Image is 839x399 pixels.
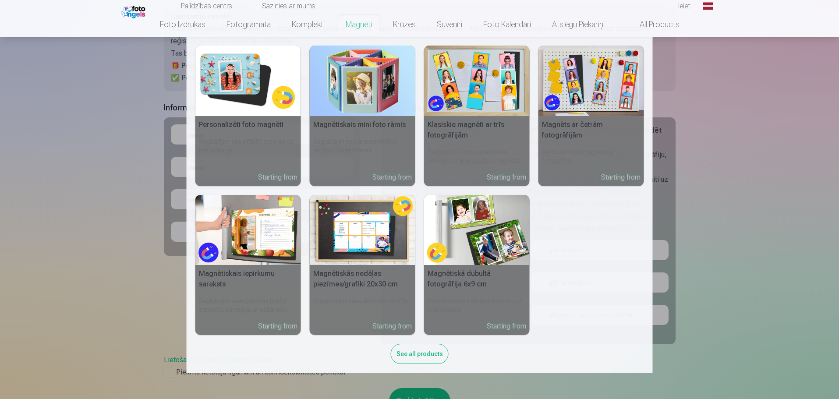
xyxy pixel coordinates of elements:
[310,46,415,116] img: Magnētiskais mini foto rāmis
[391,349,449,358] a: See all products
[310,116,415,134] h5: Magnētiskais mini foto rāmis
[258,172,297,183] div: Starting from
[538,116,644,144] h5: Magnēts ar četrām fotogrāfijām
[542,12,615,37] a: Atslēgu piekariņi
[391,344,449,364] div: See all products
[424,116,530,144] h5: Klasiskie magnēti ar trīs fotogrāfijām
[538,46,644,116] img: Magnēts ar četrām fotogrāfijām
[216,12,281,37] a: Fotogrāmata
[487,172,526,183] div: Starting from
[424,195,530,335] a: Magnētiskā dubultā fotogrāfija 6x9 cmMagnētiskā dubultā fotogrāfija 6x9 cmIzbaudiet divas dārgas ...
[424,46,530,116] img: Klasiskie magnēti ar trīs fotogrāfijām
[310,293,415,318] h6: Organizējiet savu aktivitāšu grafiku
[149,12,216,37] a: Foto izdrukas
[424,195,530,265] img: Magnētiskā dubultā fotogrāfija 6x9 cm
[487,321,526,332] div: Starting from
[121,4,148,18] img: /fa1
[195,265,301,293] h5: Magnētiskais iepirkumu saraksts
[310,195,415,265] img: Magnētiskās nedēļas piezīmes/grafiki 20x30 cm
[615,12,690,37] a: All products
[424,46,530,186] a: Klasiskie magnēti ar trīs fotogrāfijāmKlasiskie magnēti ar trīs fotogrāfijāmSaglabājiet savas ska...
[310,46,415,186] a: Magnētiskais mini foto rāmisMagnētiskais mini foto rāmisSaglabājiet savus iecienītākos mirkļus ko...
[310,265,415,293] h5: Magnētiskās nedēļas piezīmes/grafiki 20x30 cm
[195,134,301,169] h6: Saglabājiet skaistākās atmiņas uz ledusskapja
[601,172,641,183] div: Starting from
[473,12,542,37] a: Foto kalendāri
[195,195,301,265] img: Magnētiskais iepirkumu saraksts
[281,12,335,37] a: Komplekti
[258,321,297,332] div: Starting from
[538,46,644,186] a: Magnēts ar četrām fotogrāfijāmMagnēts ar četrām fotogrāfijāmVertikāls vinila magnēts ar fotogrāfi...
[426,12,473,37] a: Suvenīri
[195,46,301,186] a: Personalizēti foto magnētiPersonalizēti foto magnētiSaglabājiet skaistākās atmiņas uz ledusskapja...
[382,12,426,37] a: Krūzes
[372,321,412,332] div: Starting from
[424,144,530,169] h6: Saglabājiet savas skaistākās atmiņas uz ledusskapja magnēta
[424,293,530,318] h6: Izbaudiet divas dārgas atmiņas uz ledusskapja
[310,195,415,335] a: Magnētiskās nedēļas piezīmes/grafiki 20x30 cmMagnētiskās nedēļas piezīmes/grafiki 20x30 cmOrganiz...
[538,144,644,169] h6: Vertikāls vinila magnēts ar fotogrāfiju
[335,12,382,37] a: Magnēti
[424,265,530,293] h5: Magnētiskā dubultā fotogrāfija 6x9 cm
[195,46,301,116] img: Personalizēti foto magnēti
[372,172,412,183] div: Starting from
[310,134,415,169] h6: Saglabājiet savus iecienītākos mirkļus košās krāsās
[195,293,301,318] h6: Saglabājiet savu pārtikas preču sarakstu parocīgu un sakārtotu
[195,195,301,335] a: Magnētiskais iepirkumu sarakstsMagnētiskais iepirkumu sarakstsSaglabājiet savu pārtikas preču sar...
[195,116,301,134] h5: Personalizēti foto magnēti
